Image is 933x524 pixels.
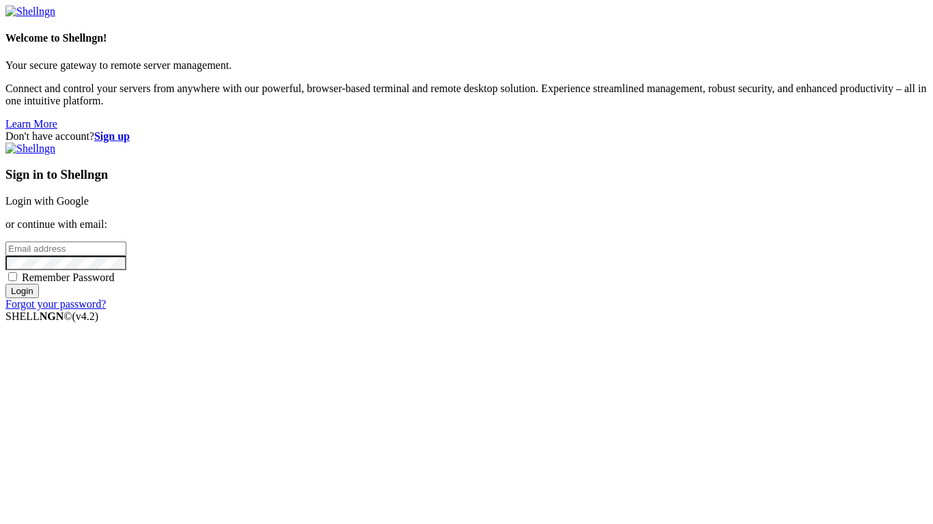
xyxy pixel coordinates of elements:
span: SHELL © [5,310,98,322]
input: Login [5,284,39,298]
h4: Welcome to Shellngn! [5,32,928,44]
input: Email address [5,242,126,256]
p: Your secure gateway to remote server management. [5,59,928,72]
div: Don't have account? [5,130,928,143]
a: Login with Google [5,195,89,207]
a: Sign up [94,130,130,142]
img: Shellngn [5,143,55,155]
span: 4.2.0 [72,310,99,322]
a: Forgot your password? [5,298,106,310]
span: Remember Password [22,272,115,283]
a: Learn More [5,118,57,130]
b: NGN [40,310,64,322]
img: Shellngn [5,5,55,18]
h3: Sign in to Shellngn [5,167,928,182]
p: or continue with email: [5,218,928,231]
input: Remember Password [8,272,17,281]
p: Connect and control your servers from anywhere with our powerful, browser-based terminal and remo... [5,83,928,107]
